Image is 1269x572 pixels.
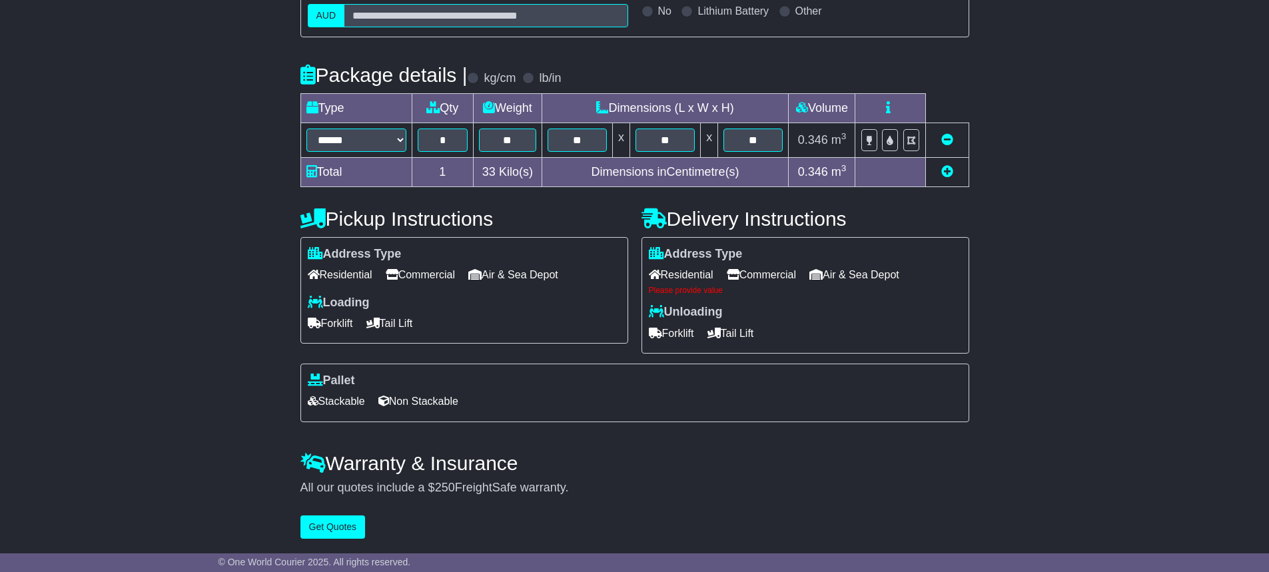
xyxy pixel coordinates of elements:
[542,93,789,123] td: Dimensions (L x W x H)
[649,323,694,344] span: Forklift
[649,247,743,262] label: Address Type
[701,123,718,157] td: x
[697,5,769,17] label: Lithium Battery
[482,165,496,178] span: 33
[435,481,455,494] span: 250
[300,64,468,86] h4: Package details |
[300,481,969,495] div: All our quotes include a $ FreightSafe warranty.
[386,264,455,285] span: Commercial
[308,296,370,310] label: Loading
[308,391,365,412] span: Stackable
[412,157,474,186] td: 1
[798,133,828,146] span: 0.346
[300,515,366,539] button: Get Quotes
[474,157,542,186] td: Kilo(s)
[789,93,855,123] td: Volume
[612,123,630,157] td: x
[809,264,899,285] span: Air & Sea Depot
[308,247,402,262] label: Address Type
[798,165,828,178] span: 0.346
[308,264,372,285] span: Residential
[484,71,516,86] label: kg/cm
[727,264,796,285] span: Commercial
[366,313,413,334] span: Tail Lift
[831,133,847,146] span: m
[649,305,723,320] label: Unloading
[300,93,412,123] td: Type
[841,131,847,141] sup: 3
[308,4,345,27] label: AUD
[308,374,355,388] label: Pallet
[795,5,822,17] label: Other
[468,264,558,285] span: Air & Sea Depot
[300,208,628,230] h4: Pickup Instructions
[412,93,474,123] td: Qty
[649,286,962,295] div: Please provide value
[641,208,969,230] h4: Delivery Instructions
[308,313,353,334] span: Forklift
[707,323,754,344] span: Tail Lift
[474,93,542,123] td: Weight
[218,557,411,567] span: © One World Courier 2025. All rights reserved.
[542,157,789,186] td: Dimensions in Centimetre(s)
[539,71,561,86] label: lb/in
[300,157,412,186] td: Total
[300,452,969,474] h4: Warranty & Insurance
[941,133,953,146] a: Remove this item
[649,264,713,285] span: Residential
[831,165,847,178] span: m
[841,163,847,173] sup: 3
[378,391,458,412] span: Non Stackable
[941,165,953,178] a: Add new item
[658,5,671,17] label: No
